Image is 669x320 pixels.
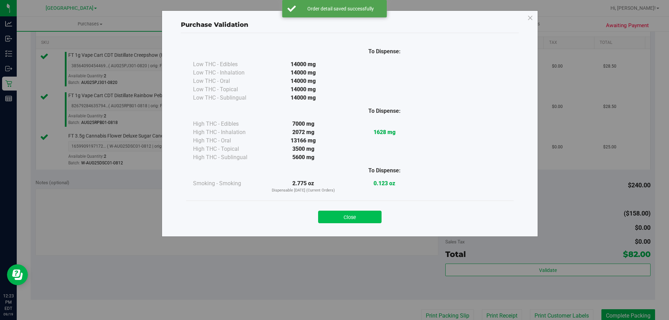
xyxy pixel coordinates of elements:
strong: 0.123 oz [374,180,395,187]
span: Purchase Validation [181,21,248,29]
div: Order detail saved successfully [300,5,382,12]
div: 2072 mg [263,128,344,136]
iframe: Resource center [7,264,28,285]
div: High THC - Sublingual [193,153,263,162]
div: 2.775 oz [263,179,344,194]
div: High THC - Edibles [193,120,263,128]
div: High THC - Topical [193,145,263,153]
div: To Dispense: [344,166,425,175]
button: Close [318,211,382,223]
div: Low THC - Edibles [193,60,263,69]
strong: 1628 mg [374,129,395,135]
div: To Dispense: [344,107,425,115]
div: Low THC - Oral [193,77,263,85]
div: Low THC - Inhalation [193,69,263,77]
div: 14000 mg [263,69,344,77]
div: Low THC - Sublingual [193,94,263,102]
div: 7000 mg [263,120,344,128]
div: 14000 mg [263,85,344,94]
div: Low THC - Topical [193,85,263,94]
div: 13166 mg [263,136,344,145]
div: 3500 mg [263,145,344,153]
div: Smoking - Smoking [193,179,263,188]
div: High THC - Oral [193,136,263,145]
div: High THC - Inhalation [193,128,263,136]
div: 5600 mg [263,153,344,162]
div: 14000 mg [263,77,344,85]
div: 14000 mg [263,94,344,102]
div: To Dispense: [344,47,425,56]
div: 14000 mg [263,60,344,69]
p: Dispensable [DATE] (Current Orders) [263,188,344,194]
